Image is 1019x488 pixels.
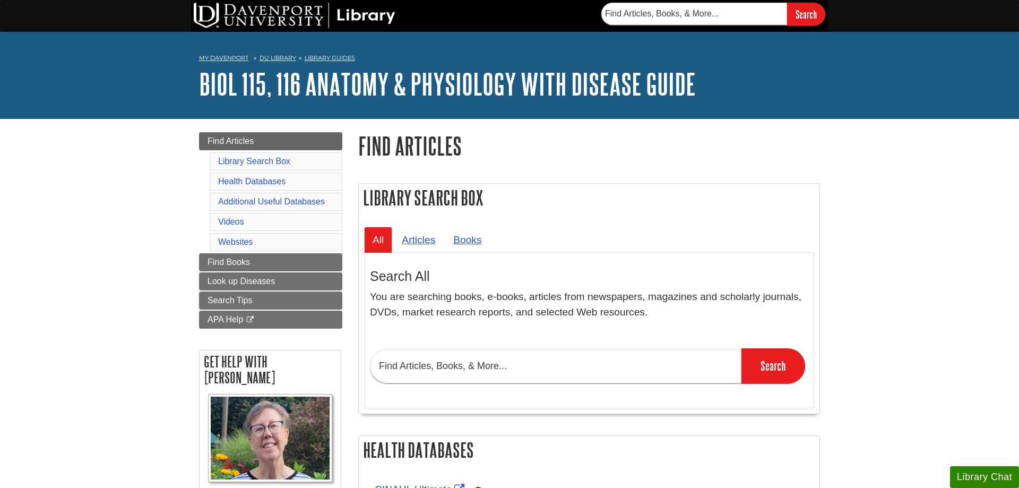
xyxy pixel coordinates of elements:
[218,197,325,206] a: Additional Useful Databases
[199,67,696,100] a: BIOL 115, 116 Anatomy & Physiology with Disease Guide
[358,132,820,159] h1: Find Articles
[199,292,342,310] a: Search Tips
[208,315,243,324] span: APA Help
[199,132,342,150] a: Find Articles
[601,3,825,25] form: Searches DU Library's articles, books, and more
[218,177,286,186] a: Health Databases
[208,394,332,483] img: Profile Photo
[787,3,825,25] input: Search
[364,227,392,253] a: All
[208,296,252,305] span: Search Tips
[393,227,444,253] a: Articles
[445,227,490,253] a: Books
[208,277,275,286] span: Look up Diseases
[370,269,808,284] h3: Search All
[359,436,819,464] h2: Health Databases
[950,466,1019,488] button: Library Chat
[218,217,244,226] a: Videos
[208,136,254,145] span: Find Articles
[370,349,741,383] input: Find Articles, Books, & More...
[200,350,341,389] h2: Get help with [PERSON_NAME]
[199,253,342,271] a: Find Books
[218,157,290,166] a: Library Search Box
[246,316,255,323] i: This link opens in a new window
[199,51,820,68] nav: breadcrumb
[208,258,250,267] span: Find Books
[260,54,296,62] a: DU Library
[359,184,819,212] h2: Library Search Box
[199,311,342,329] a: APA Help
[741,348,805,383] input: Search
[194,3,395,28] img: DU Library
[370,289,808,320] p: You are searching books, e-books, articles from newspapers, magazines and scholarly journals, DVD...
[218,237,253,246] a: Websites
[199,54,248,63] a: My Davenport
[199,272,342,290] a: Look up Diseases
[601,3,787,25] input: Find Articles, Books, & More...
[305,54,355,62] a: Library Guides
